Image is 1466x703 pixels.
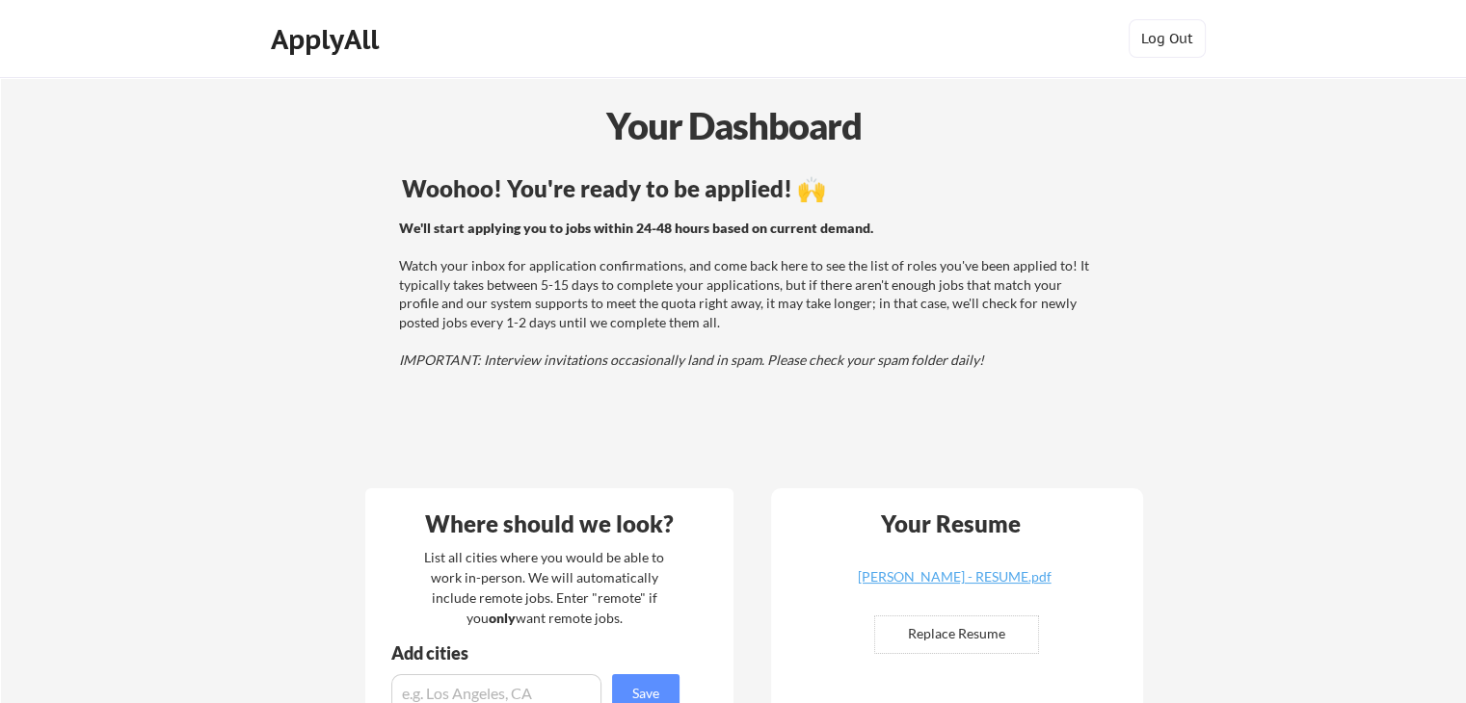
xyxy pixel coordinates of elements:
em: IMPORTANT: Interview invitations occasionally land in spam. Please check your spam folder daily! [399,351,984,368]
div: Woohoo! You're ready to be applied! 🙌 [402,177,1097,200]
div: ApplyAll [271,23,385,56]
div: Watch your inbox for application confirmations, and come back here to see the list of roles you'v... [399,219,1094,370]
button: Log Out [1129,19,1206,58]
div: Where should we look? [370,512,729,535]
a: [PERSON_NAME] - RESUME.pdf [840,570,1069,600]
div: List all cities where you would be able to work in-person. We will automatically include remote j... [412,547,677,628]
div: Your Resume [855,512,1046,535]
div: Your Dashboard [2,98,1466,153]
div: Add cities [391,644,684,662]
strong: We'll start applying you to jobs within 24-48 hours based on current demand. [399,220,873,236]
strong: only [488,610,515,626]
div: [PERSON_NAME] - RESUME.pdf [840,570,1069,584]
